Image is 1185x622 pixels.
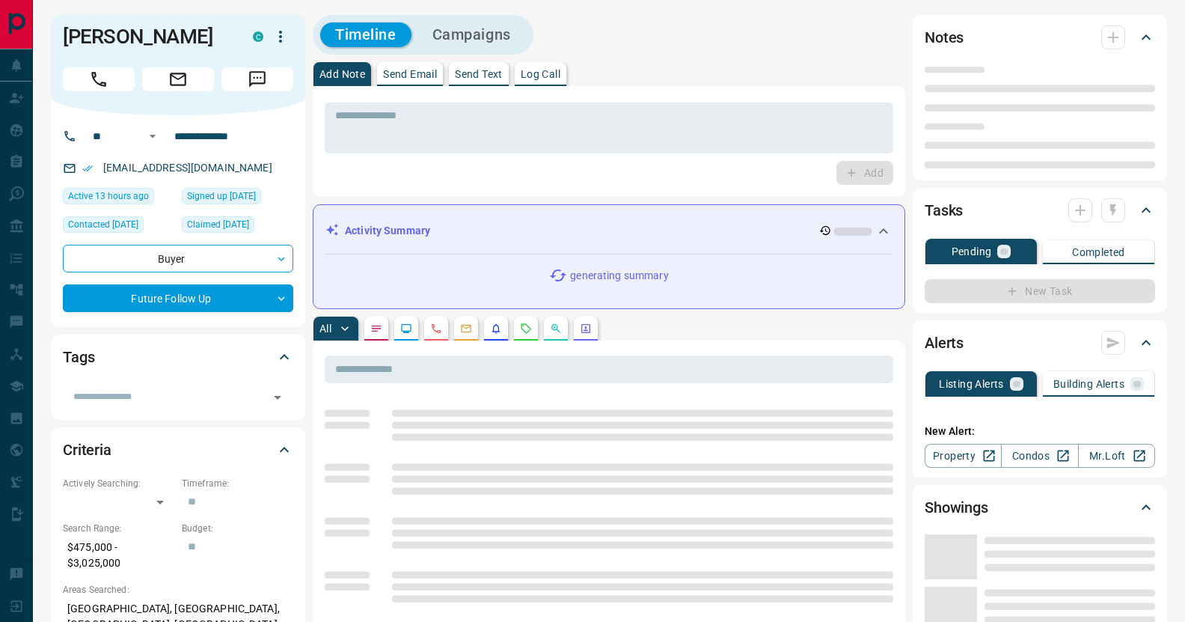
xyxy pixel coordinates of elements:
[319,69,365,79] p: Add Note
[925,19,1155,55] div: Notes
[63,188,174,209] div: Sun Sep 14 2025
[182,216,293,237] div: Sun Aug 10 2025
[187,189,256,204] span: Signed up [DATE]
[417,22,526,47] button: Campaigns
[63,67,135,91] span: Call
[925,424,1155,439] p: New Alert:
[325,217,892,245] div: Activity Summary
[1072,247,1125,257] p: Completed
[490,323,502,335] svg: Listing Alerts
[187,217,249,232] span: Claimed [DATE]
[925,198,963,222] h2: Tasks
[63,339,293,375] div: Tags
[182,522,293,535] p: Budget:
[939,379,1004,389] p: Listing Alerts
[63,245,293,272] div: Buyer
[63,477,174,490] p: Actively Searching:
[63,535,174,576] p: $475,000 - $3,025,000
[63,432,293,468] div: Criteria
[63,216,174,237] div: Mon Aug 11 2025
[925,331,964,355] h2: Alerts
[63,25,230,49] h1: [PERSON_NAME]
[68,189,149,204] span: Active 13 hours ago
[925,325,1155,361] div: Alerts
[455,69,503,79] p: Send Text
[182,477,293,490] p: Timeframe:
[520,323,532,335] svg: Requests
[952,246,992,257] p: Pending
[267,387,288,408] button: Open
[580,323,592,335] svg: Agent Actions
[345,223,430,239] p: Activity Summary
[63,284,293,312] div: Future Follow Up
[925,192,1155,228] div: Tasks
[142,67,214,91] span: Email
[63,522,174,535] p: Search Range:
[319,323,331,334] p: All
[925,490,1155,525] div: Showings
[82,163,93,174] svg: Email Verified
[925,25,964,49] h2: Notes
[63,583,293,597] p: Areas Searched:
[68,217,138,232] span: Contacted [DATE]
[570,268,668,284] p: generating summary
[925,444,1002,468] a: Property
[370,323,382,335] svg: Notes
[1053,379,1124,389] p: Building Alerts
[400,323,412,335] svg: Lead Browsing Activity
[383,69,437,79] p: Send Email
[63,438,111,462] h2: Criteria
[430,323,442,335] svg: Calls
[182,188,293,209] div: Sun Aug 10 2025
[144,127,162,145] button: Open
[550,323,562,335] svg: Opportunities
[1078,444,1155,468] a: Mr.Loft
[1001,444,1078,468] a: Condos
[253,31,263,42] div: condos.ca
[221,67,293,91] span: Message
[521,69,560,79] p: Log Call
[103,162,272,174] a: [EMAIL_ADDRESS][DOMAIN_NAME]
[925,496,988,519] h2: Showings
[63,345,94,369] h2: Tags
[460,323,472,335] svg: Emails
[320,22,411,47] button: Timeline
